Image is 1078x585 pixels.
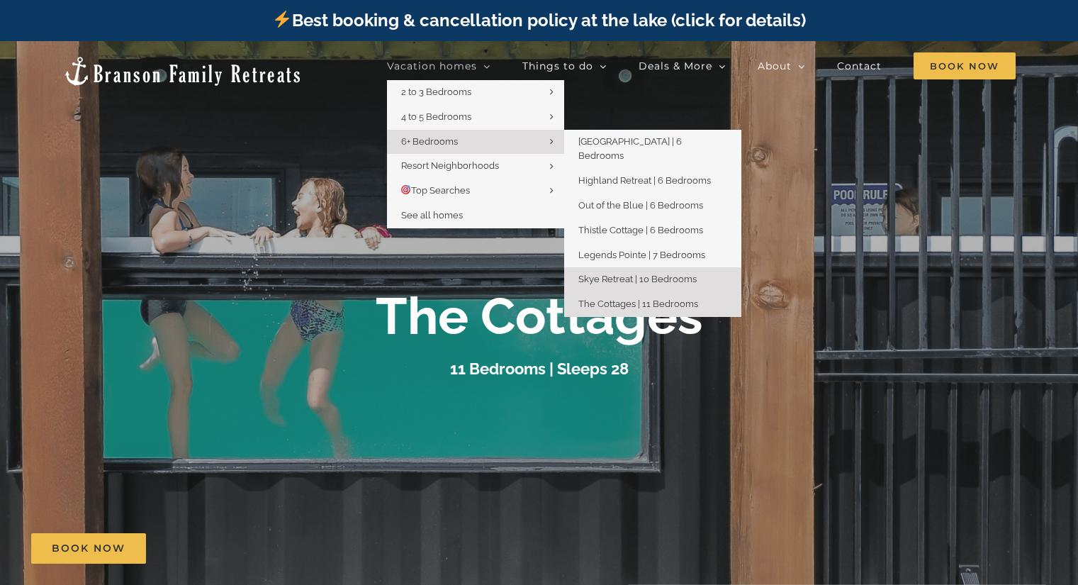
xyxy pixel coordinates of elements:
span: 2 to 3 Bedrooms [401,87,471,97]
span: Book Now [52,542,125,555]
a: The Cottages | 11 Bedrooms [564,292,741,317]
span: 4 to 5 Bedrooms [401,111,471,122]
span: Legends Pointe | 7 Bedrooms [578,250,705,260]
span: Book Now [914,52,1016,79]
span: Deals & More [639,61,712,71]
span: Vacation homes [387,61,477,71]
a: Thistle Cottage | 6 Bedrooms [564,218,741,243]
a: 2 to 3 Bedrooms [387,80,564,105]
h3: 11 Bedrooms | Sleeps 28 [450,360,629,378]
span: Skye Retreat | 10 Bedrooms [578,274,697,284]
a: Legends Pointe | 7 Bedrooms [564,243,741,268]
a: [GEOGRAPHIC_DATA] | 6 Bedrooms [564,130,741,169]
span: Thistle Cottage | 6 Bedrooms [578,225,703,235]
span: Resort Neighborhoods [401,160,499,171]
span: Top Searches [401,185,471,196]
span: [GEOGRAPHIC_DATA] | 6 Bedrooms [578,136,682,162]
span: See all homes [401,210,463,221]
a: Resort Neighborhoods [387,154,564,179]
a: 🎯Top Searches [387,179,564,204]
a: 4 to 5 Bedrooms [387,105,564,130]
img: ⚡️ [274,11,291,28]
a: Skye Retreat | 10 Bedrooms [564,267,741,292]
a: Vacation homes [387,52,490,80]
a: Deals & More [639,52,726,80]
a: 6+ Bedrooms [387,130,564,155]
span: About [758,61,792,71]
img: Branson Family Retreats Logo [62,55,303,87]
span: Things to do [522,61,593,71]
a: Out of the Blue | 6 Bedrooms [564,194,741,218]
span: 6+ Bedrooms [401,136,458,147]
a: Book Now [31,533,146,564]
a: About [758,52,805,80]
a: See all homes [387,204,564,228]
a: Best booking & cancellation policy at the lake (click for details) [272,10,805,30]
a: Highland Retreat | 6 Bedrooms [564,169,741,194]
a: Things to do [522,52,607,80]
a: Contact [837,52,882,80]
b: The Cottages [376,286,703,346]
span: Contact [837,61,882,71]
span: The Cottages | 11 Bedrooms [578,299,698,309]
img: 🎯 [401,185,410,194]
span: Highland Retreat | 6 Bedrooms [578,175,711,186]
span: Out of the Blue | 6 Bedrooms [578,200,703,211]
nav: Main Menu [387,52,1016,80]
